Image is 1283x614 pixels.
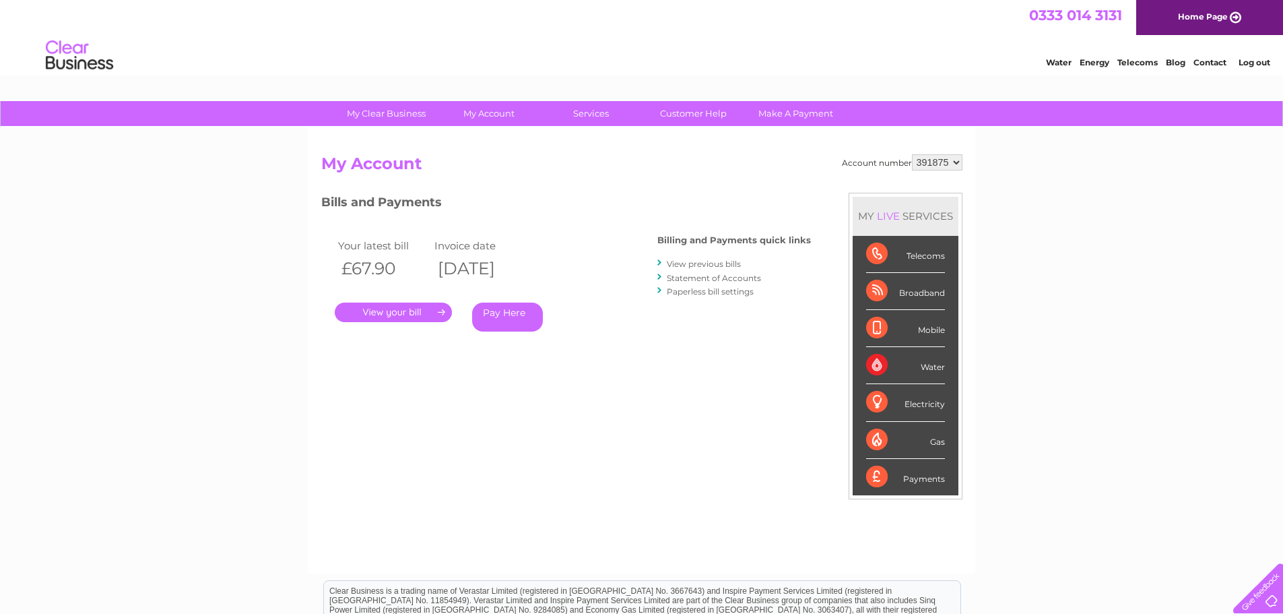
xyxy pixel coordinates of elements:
[431,255,528,282] th: [DATE]
[472,303,543,332] a: Pay Here
[740,101,851,126] a: Make A Payment
[335,303,452,322] a: .
[1046,57,1072,67] a: Water
[324,7,960,65] div: Clear Business is a trading name of Verastar Limited (registered in [GEOGRAPHIC_DATA] No. 3667643...
[667,273,761,283] a: Statement of Accounts
[842,154,962,171] div: Account number
[335,237,432,255] td: Your latest bill
[866,422,945,459] div: Gas
[667,286,754,297] a: Paperless bill settings
[321,154,962,180] h2: My Account
[321,193,811,216] h3: Bills and Payments
[431,237,528,255] td: Invoice date
[866,384,945,421] div: Electricity
[535,101,647,126] a: Services
[1239,57,1270,67] a: Log out
[853,197,958,235] div: MY SERVICES
[45,35,114,76] img: logo.png
[866,459,945,495] div: Payments
[335,255,432,282] th: £67.90
[1117,57,1158,67] a: Telecoms
[874,210,902,222] div: LIVE
[433,101,544,126] a: My Account
[638,101,749,126] a: Customer Help
[866,347,945,384] div: Water
[1166,57,1185,67] a: Blog
[866,310,945,347] div: Mobile
[667,259,741,269] a: View previous bills
[1029,7,1122,24] a: 0333 014 3131
[331,101,442,126] a: My Clear Business
[1193,57,1226,67] a: Contact
[1080,57,1109,67] a: Energy
[866,236,945,273] div: Telecoms
[866,273,945,310] div: Broadband
[657,235,811,245] h4: Billing and Payments quick links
